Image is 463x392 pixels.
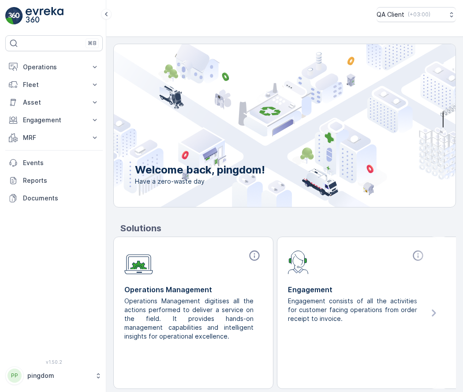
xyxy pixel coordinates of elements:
a: Events [5,154,103,172]
p: Welcome back, pingdom! [135,163,265,177]
button: MRF [5,129,103,147]
button: Fleet [5,76,103,94]
p: Events [23,158,99,167]
img: module-icon [124,249,153,275]
p: ⌘B [88,40,97,47]
span: Have a zero-waste day [135,177,265,186]
p: MRF [23,133,85,142]
p: Operations Management [124,284,262,295]
p: Engagement [288,284,426,295]
p: Solutions [120,222,456,235]
p: ( +03:00 ) [408,11,430,18]
button: Engagement [5,111,103,129]
p: Engagement [23,116,85,124]
a: Documents [5,189,103,207]
p: Fleet [23,80,85,89]
p: Operations Management digitises all the actions performed to deliver a service on the field. It p... [124,297,255,341]
img: logo [5,7,23,25]
button: QA Client(+03:00) [377,7,456,22]
p: QA Client [377,10,404,19]
p: Reports [23,176,99,185]
p: pingdom [27,371,90,380]
img: city illustration [74,44,456,207]
button: Asset [5,94,103,111]
button: Operations [5,58,103,76]
img: module-icon [288,249,309,274]
div: PP [7,369,22,383]
button: PPpingdom [5,366,103,385]
p: Engagement consists of all the activities for customer facing operations from order receipt to in... [288,297,419,323]
span: v 1.50.2 [5,359,103,365]
a: Reports [5,172,103,189]
p: Operations [23,63,85,72]
p: Documents [23,194,99,203]
img: logo_light-DOdMpM7g.png [26,7,63,25]
p: Asset [23,98,85,107]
